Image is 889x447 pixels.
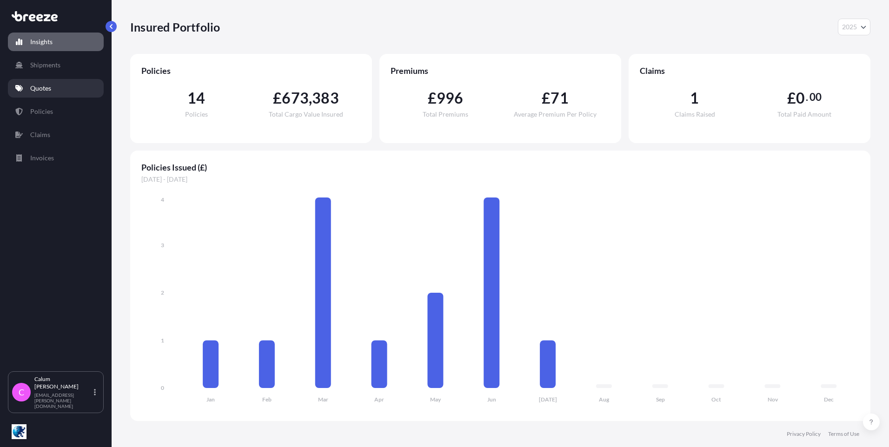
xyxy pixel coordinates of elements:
p: Invoices [30,153,54,163]
span: , [309,91,312,105]
span: £ [542,91,551,105]
span: Claims Raised [675,111,715,118]
a: Terms of Use [828,430,859,438]
span: Total Paid Amount [777,111,831,118]
span: £ [428,91,437,105]
span: Average Premium Per Policy [514,111,597,118]
tspan: Apr [374,396,384,403]
a: Policies [8,102,104,121]
p: Claims [30,130,50,139]
a: Privacy Policy [787,430,821,438]
a: Claims [8,125,104,144]
tspan: Oct [711,396,721,403]
tspan: Aug [599,396,610,403]
tspan: 0 [161,384,164,391]
tspan: Sep [656,396,665,403]
p: Shipments [30,60,60,70]
span: 0 [796,91,805,105]
span: [DATE] - [DATE] [141,175,859,184]
tspan: Mar [318,396,328,403]
span: 2025 [842,22,857,32]
span: 14 [187,91,205,105]
span: 996 [437,91,464,105]
span: Total Cargo Value Insured [269,111,343,118]
tspan: Jan [206,396,215,403]
span: 673 [282,91,309,105]
button: Year Selector [838,19,870,35]
p: Quotes [30,84,51,93]
span: Policies Issued (£) [141,162,859,173]
p: Insured Portfolio [130,20,220,34]
a: Quotes [8,79,104,98]
span: Policies [185,111,208,118]
p: Insights [30,37,53,46]
tspan: [DATE] [539,396,557,403]
a: Invoices [8,149,104,167]
span: Claims [640,65,859,76]
span: Policies [141,65,361,76]
p: Calum [PERSON_NAME] [34,375,92,390]
p: [EMAIL_ADDRESS][PERSON_NAME][DOMAIN_NAME] [34,392,92,409]
span: 383 [312,91,339,105]
tspan: 2 [161,289,164,296]
span: 1 [690,91,699,105]
tspan: 1 [161,337,164,344]
span: C [19,388,24,397]
tspan: Dec [824,396,834,403]
span: £ [273,91,282,105]
span: 71 [551,91,568,105]
tspan: Jun [487,396,496,403]
a: Insights [8,33,104,51]
tspan: Feb [262,396,272,403]
a: Shipments [8,56,104,74]
tspan: May [430,396,441,403]
img: organization-logo [12,424,27,439]
tspan: 4 [161,196,164,203]
span: . [806,93,808,101]
span: Total Premiums [423,111,468,118]
tspan: Nov [768,396,778,403]
span: Premiums [391,65,610,76]
tspan: 3 [161,242,164,249]
p: Policies [30,107,53,116]
span: £ [787,91,796,105]
span: 00 [809,93,822,101]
